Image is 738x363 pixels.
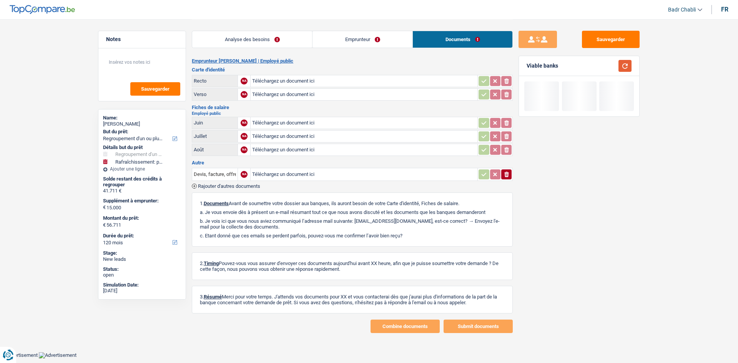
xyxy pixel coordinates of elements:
button: Combine documents [371,320,440,333]
label: But du prêt: [103,129,180,135]
h3: Fiches de salaire [192,105,513,110]
a: Analyse des besoins [192,31,312,48]
span: Timing [204,260,219,266]
div: Stage: [103,250,181,256]
p: c. Etant donné que ces emails se perdent parfois, pouvez-vous me confirmer l’avoir bien reçu? [200,233,505,239]
img: Advertisement [39,352,76,358]
span: Sauvegarder [141,86,170,91]
img: TopCompare Logo [10,5,75,14]
p: 2. Pouvez-vous vous assurer d'envoyer ces documents aujourd'hui avant XX heure, afin que je puiss... [200,260,505,272]
h3: Carte d'identité [192,67,513,72]
p: 3. Merci pour votre temps. J'attends vos documents pour XX et vous contacterai dès que j'aurai p... [200,294,505,305]
div: Viable banks [527,63,558,69]
label: Montant du prêt: [103,215,180,221]
div: NA [241,78,248,85]
div: NA [241,171,248,178]
div: open [103,272,181,278]
div: Août [194,147,236,152]
span: Documents [204,201,229,206]
label: Supplément à emprunter: [103,198,180,204]
div: Juin [194,120,236,126]
p: a. Je vous envoie dès à présent un e-mail résumant tout ce que nous avons discuté et les doc... [200,209,505,215]
span: Rajouter d'autres documents [198,184,260,189]
button: Sauvegarder [130,82,180,96]
button: Rajouter d'autres documents [192,184,260,189]
label: Durée du prêt: [103,233,180,239]
p: 1. Avant de soumettre votre dossier aux banques, ils auront besoin de votre Carte d'identité, Fic... [200,201,505,206]
div: Solde restant des crédits à regrouper [103,176,181,188]
div: New leads [103,256,181,262]
div: NA [241,146,248,153]
span: € [103,204,106,211]
button: Submit documents [444,320,513,333]
button: Sauvegarder [582,31,640,48]
a: Documents [413,31,512,48]
a: Emprunteur [312,31,412,48]
h2: Emprunteur [PERSON_NAME] | Employé public [192,58,513,64]
div: NA [241,119,248,126]
h3: Autre [192,160,513,165]
div: 41.711 € [103,188,181,194]
div: Détails but du prêt [103,144,181,151]
h5: Notes [106,36,178,43]
div: Name: [103,115,181,121]
div: Recto [194,78,236,84]
div: Status: [103,266,181,272]
h2: Employé public [192,111,513,116]
span: Résumé [204,294,222,300]
a: Badr Chabli [662,3,702,16]
div: Verso [194,91,236,97]
div: NA [241,91,248,98]
div: NA [241,133,248,140]
div: Juillet [194,133,236,139]
div: Simulation Date: [103,282,181,288]
span: € [103,222,106,228]
div: [PERSON_NAME] [103,121,181,127]
div: [DATE] [103,288,181,294]
p: b. Je vois ici que vous nous aviez communiqué l’adresse mail suivante: [EMAIL_ADDRESS][DOMAIN_NA... [200,218,505,230]
span: Badr Chabli [668,7,696,13]
div: Ajouter une ligne [103,166,181,172]
div: fr [721,6,728,13]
